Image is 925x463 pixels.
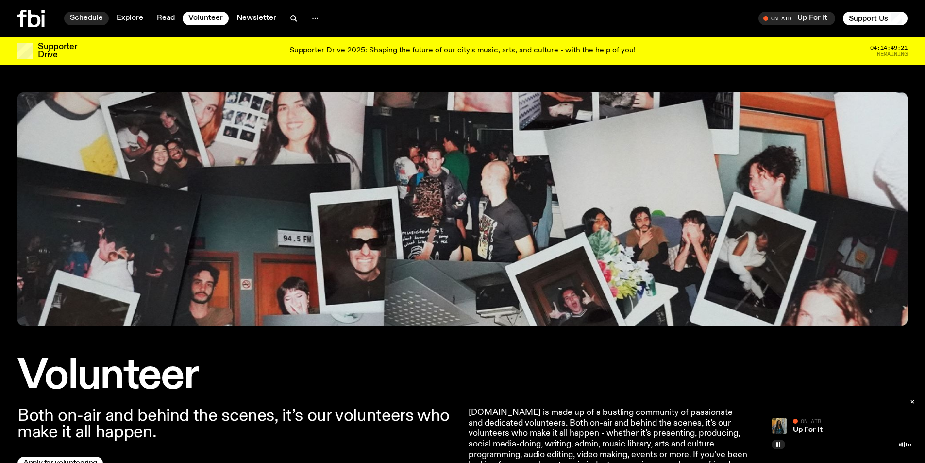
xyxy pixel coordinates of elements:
[289,47,636,55] p: Supporter Drive 2025: Shaping the future of our city’s music, arts, and culture - with the help o...
[38,43,77,59] h3: Supporter Drive
[17,357,457,396] h1: Volunteer
[183,12,229,25] a: Volunteer
[772,418,787,434] img: Ify - a Brown Skin girl with black braided twists, looking up to the side with her tongue stickin...
[231,12,282,25] a: Newsletter
[870,45,908,51] span: 04:14:49:21
[843,12,908,25] button: Support Us
[64,12,109,25] a: Schedule
[17,92,908,326] img: A collage of photographs and polaroids showing FBI volunteers.
[758,12,835,25] button: On AirUp For It
[17,408,457,441] p: Both on-air and behind the scenes, it’s our volunteers who make it all happen.
[849,14,888,23] span: Support Us
[877,51,908,57] span: Remaining
[793,426,823,434] a: Up For It
[111,12,149,25] a: Explore
[801,418,821,424] span: On Air
[151,12,181,25] a: Read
